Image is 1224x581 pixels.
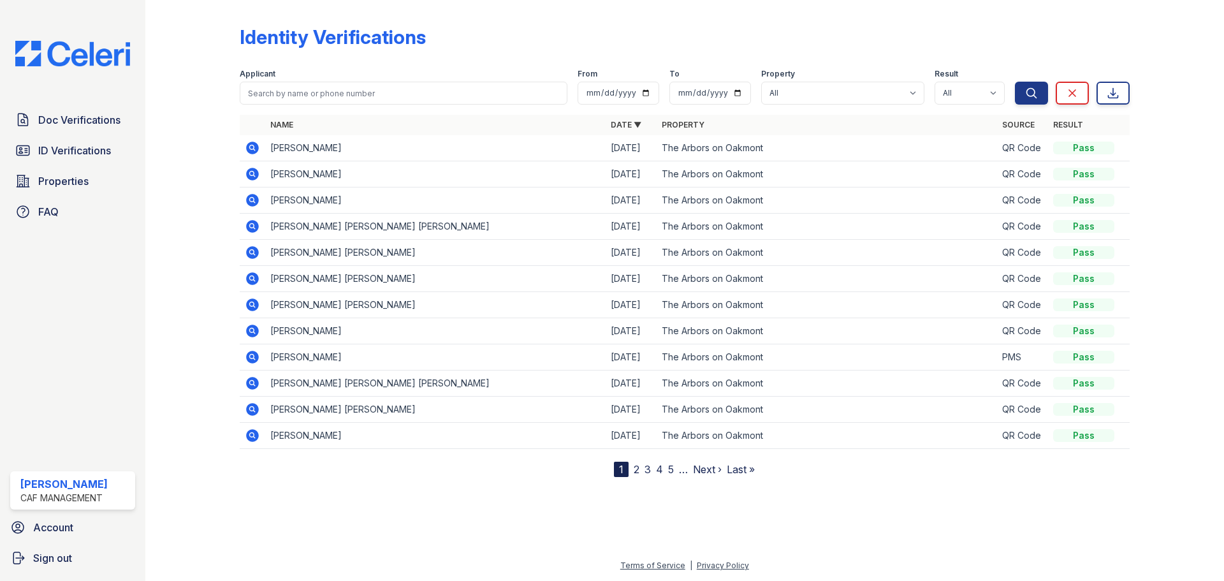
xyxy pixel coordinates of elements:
[5,515,140,540] a: Account
[657,266,997,292] td: The Arbors on Oakmont
[38,112,120,128] span: Doc Verifications
[727,463,755,476] a: Last »
[657,318,997,344] td: The Arbors on Oakmont
[38,204,59,219] span: FAQ
[657,188,997,214] td: The Arbors on Oakmont
[657,344,997,371] td: The Arbors on Oakmont
[997,292,1048,318] td: QR Code
[1053,377,1114,390] div: Pass
[270,120,293,129] a: Name
[606,292,657,318] td: [DATE]
[997,214,1048,240] td: QR Code
[669,69,680,79] label: To
[1053,194,1114,207] div: Pass
[1053,351,1114,364] div: Pass
[935,69,958,79] label: Result
[645,463,651,476] a: 3
[10,107,135,133] a: Doc Verifications
[657,240,997,266] td: The Arbors on Oakmont
[265,214,606,240] td: [PERSON_NAME] [PERSON_NAME] [PERSON_NAME]
[662,120,704,129] a: Property
[38,173,89,189] span: Properties
[606,344,657,371] td: [DATE]
[5,41,140,66] img: CE_Logo_Blue-a8612792a0a2168367f1c8372b55b34899dd931a85d93a1a3d3e32e68fde9ad4.png
[657,135,997,161] td: The Arbors on Oakmont
[265,266,606,292] td: [PERSON_NAME] [PERSON_NAME]
[578,69,597,79] label: From
[1002,120,1035,129] a: Source
[634,463,639,476] a: 2
[606,371,657,397] td: [DATE]
[10,138,135,163] a: ID Verifications
[606,318,657,344] td: [DATE]
[1053,220,1114,233] div: Pass
[240,26,426,48] div: Identity Verifications
[997,397,1048,423] td: QR Code
[240,69,275,79] label: Applicant
[997,240,1048,266] td: QR Code
[614,462,629,477] div: 1
[1053,168,1114,180] div: Pass
[33,550,72,566] span: Sign out
[657,397,997,423] td: The Arbors on Oakmont
[657,292,997,318] td: The Arbors on Oakmont
[997,423,1048,449] td: QR Code
[265,135,606,161] td: [PERSON_NAME]
[997,161,1048,188] td: QR Code
[20,492,108,504] div: CAF Management
[1053,429,1114,442] div: Pass
[1053,142,1114,154] div: Pass
[997,266,1048,292] td: QR Code
[656,463,663,476] a: 4
[265,240,606,266] td: [PERSON_NAME] [PERSON_NAME]
[997,135,1048,161] td: QR Code
[1053,246,1114,259] div: Pass
[693,463,722,476] a: Next ›
[1053,272,1114,285] div: Pass
[611,120,641,129] a: Date ▼
[657,423,997,449] td: The Arbors on Oakmont
[606,240,657,266] td: [DATE]
[606,266,657,292] td: [DATE]
[997,318,1048,344] td: QR Code
[10,168,135,194] a: Properties
[620,561,685,570] a: Terms of Service
[240,82,567,105] input: Search by name or phone number
[606,135,657,161] td: [DATE]
[606,423,657,449] td: [DATE]
[761,69,795,79] label: Property
[697,561,749,570] a: Privacy Policy
[20,476,108,492] div: [PERSON_NAME]
[265,161,606,188] td: [PERSON_NAME]
[33,520,73,535] span: Account
[265,371,606,397] td: [PERSON_NAME] [PERSON_NAME] [PERSON_NAME]
[10,199,135,224] a: FAQ
[5,545,140,571] a: Sign out
[265,188,606,214] td: [PERSON_NAME]
[1053,298,1114,311] div: Pass
[606,397,657,423] td: [DATE]
[997,188,1048,214] td: QR Code
[657,371,997,397] td: The Arbors on Oakmont
[265,344,606,371] td: [PERSON_NAME]
[265,397,606,423] td: [PERSON_NAME] [PERSON_NAME]
[265,423,606,449] td: [PERSON_NAME]
[668,463,674,476] a: 5
[265,318,606,344] td: [PERSON_NAME]
[1053,325,1114,337] div: Pass
[606,161,657,188] td: [DATE]
[997,344,1048,371] td: PMS
[606,214,657,240] td: [DATE]
[997,371,1048,397] td: QR Code
[657,161,997,188] td: The Arbors on Oakmont
[265,292,606,318] td: [PERSON_NAME] [PERSON_NAME]
[679,462,688,477] span: …
[657,214,997,240] td: The Arbors on Oakmont
[690,561,692,570] div: |
[1053,120,1083,129] a: Result
[38,143,111,158] span: ID Verifications
[606,188,657,214] td: [DATE]
[1053,403,1114,416] div: Pass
